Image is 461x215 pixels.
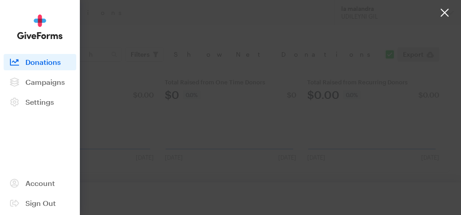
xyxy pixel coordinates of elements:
span: Campaigns [25,78,65,86]
img: GiveForms [17,15,63,39]
span: Sign Out [25,199,56,207]
span: Settings [25,98,54,106]
a: Account [4,175,76,191]
span: Account [25,179,55,187]
a: Campaigns [4,74,76,90]
a: Sign Out [4,195,76,211]
span: Donations [25,58,61,66]
a: Settings [4,94,76,110]
a: Donations [4,54,76,70]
